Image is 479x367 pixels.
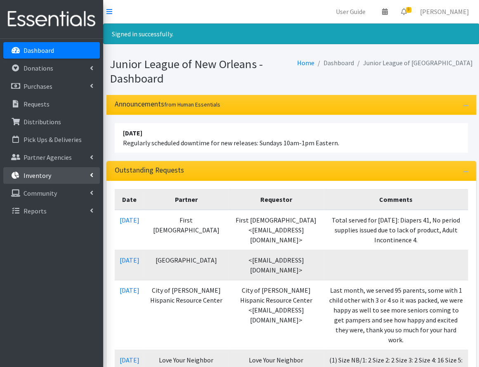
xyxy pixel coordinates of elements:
[144,280,228,350] td: City of [PERSON_NAME] Hispanic Resource Center
[3,149,100,166] a: Partner Agencies
[144,189,228,210] th: Partner
[228,250,324,280] td: <[EMAIL_ADDRESS][DOMAIN_NAME]>
[3,5,100,33] img: HumanEssentials
[24,189,57,197] p: Community
[24,171,51,180] p: Inventory
[110,57,288,85] h1: Junior League of New Orleans - Dashboard
[123,129,142,137] strong: [DATE]
[228,189,324,210] th: Requestor
[3,96,100,112] a: Requests
[3,185,100,201] a: Community
[3,114,100,130] a: Distributions
[164,101,220,108] small: from Human Essentials
[413,3,476,20] a: [PERSON_NAME]
[3,203,100,219] a: Reports
[329,3,372,20] a: User Guide
[354,57,473,69] li: Junior League of [GEOGRAPHIC_DATA]
[324,210,467,250] td: Total served for [DATE]: Diapers 41, No period supplies issued due to lack of product, Adult Inco...
[24,153,72,161] p: Partner Agencies
[3,78,100,95] a: Purchases
[115,123,468,153] li: Regularly scheduled downtime for new releases: Sundays 10am-1pm Eastern.
[24,46,54,54] p: Dashboard
[120,356,139,364] a: [DATE]
[314,57,354,69] li: Dashboard
[3,167,100,184] a: Inventory
[24,135,82,144] p: Pick Ups & Deliveries
[228,280,324,350] td: City of [PERSON_NAME] Hispanic Resource Center <[EMAIL_ADDRESS][DOMAIN_NAME]>
[144,210,228,250] td: First [DEMOGRAPHIC_DATA]
[324,280,467,350] td: Last month, we served 95 parents, some with 1 child other with 3 or 4 so it was packed, we were h...
[144,250,228,280] td: [GEOGRAPHIC_DATA]
[24,64,53,72] p: Donations
[24,207,47,215] p: Reports
[115,100,220,109] h3: Announcements
[24,118,61,126] p: Distributions
[103,24,479,44] div: Signed in successfully.
[115,189,144,210] th: Date
[120,216,139,224] a: [DATE]
[24,82,52,90] p: Purchases
[3,131,100,148] a: Pick Ups & Deliveries
[120,286,139,294] a: [DATE]
[3,42,100,59] a: Dashboard
[406,7,411,13] span: 9
[228,210,324,250] td: First [DEMOGRAPHIC_DATA] <[EMAIL_ADDRESS][DOMAIN_NAME]>
[3,60,100,76] a: Donations
[394,3,413,20] a: 9
[115,166,184,175] h3: Outstanding Requests
[324,189,467,210] th: Comments
[297,59,314,67] a: Home
[24,100,50,108] p: Requests
[120,256,139,264] a: [DATE]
